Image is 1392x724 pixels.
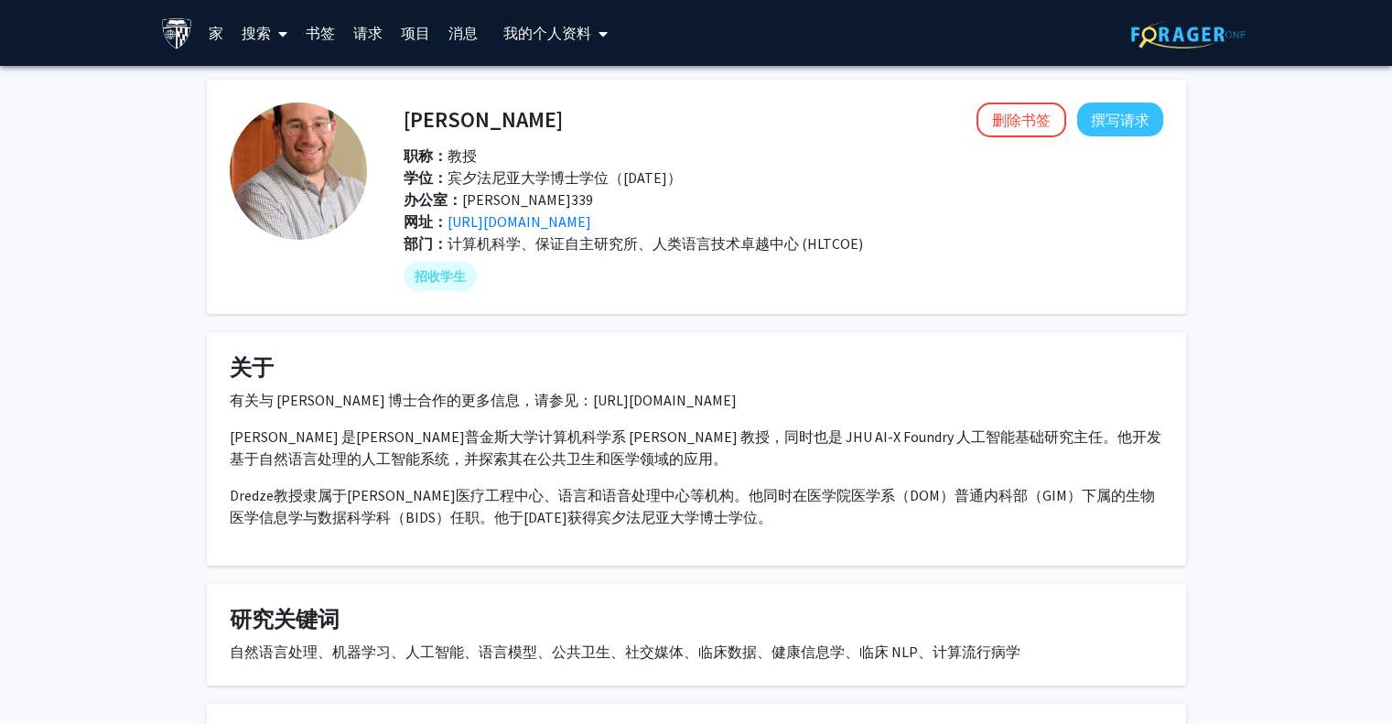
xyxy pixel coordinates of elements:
[415,268,466,285] font: 招收学生
[439,1,487,65] a: 消息
[404,190,462,209] font: 办公室：
[404,234,448,253] font: 部门：
[242,24,271,42] font: 搜索
[230,486,1155,526] font: Dredze教授隶属于[PERSON_NAME]医疗工程中心、语言和语音处理中心等机构。他同时在医学院医学系（DOM）普通内科部（GIM）下属的生物医学信息学与数据科学科（BIDS）任职。他于[...
[1131,20,1246,49] img: ForagerOne 标志
[448,212,591,231] font: [URL][DOMAIN_NAME]
[230,353,274,382] font: 关于
[344,1,392,65] a: 请求
[992,111,1051,129] font: 删除书签
[392,1,439,65] a: 项目
[448,24,478,42] font: 消息
[448,212,591,231] a: 在新标签页中打开
[1091,111,1149,129] font: 撰写请求
[404,146,448,165] font: 职称：
[14,642,78,710] iframe: 聊天
[353,24,383,42] font: 请求
[404,212,448,231] font: 网址：
[230,391,737,409] font: 有关与 [PERSON_NAME] 博士合作的更多信息，请参见：[URL][DOMAIN_NAME]
[448,146,477,165] font: 教授
[448,168,682,187] font: 宾夕法尼亚大学博士学位（[DATE]）
[503,24,533,42] font: 我的
[230,427,1161,468] font: [PERSON_NAME] 是[PERSON_NAME]普金斯大学计算机科学系 [PERSON_NAME] 教授，同时也是 JHU AI-X Foundry 人工智能基础研究主任。他开发基于自然...
[404,105,563,134] font: [PERSON_NAME]
[1077,103,1163,136] button: 向 Mark Dredze 撰写请求
[297,1,344,65] a: 书签
[209,24,223,42] font: 家
[230,605,340,633] font: 研究关键词
[230,103,367,240] img: 个人资料图片
[161,17,193,49] img: 约翰霍普金斯大学标志
[533,24,591,42] font: 个人资料
[306,24,335,42] font: 书签
[230,643,1020,661] font: 自然语言处理、机器学习、人工智能、语言模型、公共卫生、社交媒体、临床数据、健康信息学、临床 NLP、计算流行病学
[977,103,1066,137] button: 删除书签
[401,24,430,42] font: 项目
[200,1,232,65] a: 家
[462,190,593,209] font: [PERSON_NAME]339
[448,234,863,253] font: 计算机科学、保证自主研究所、人类语言技术卓越中心 (HLTCOE)
[404,168,448,187] font: 学位：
